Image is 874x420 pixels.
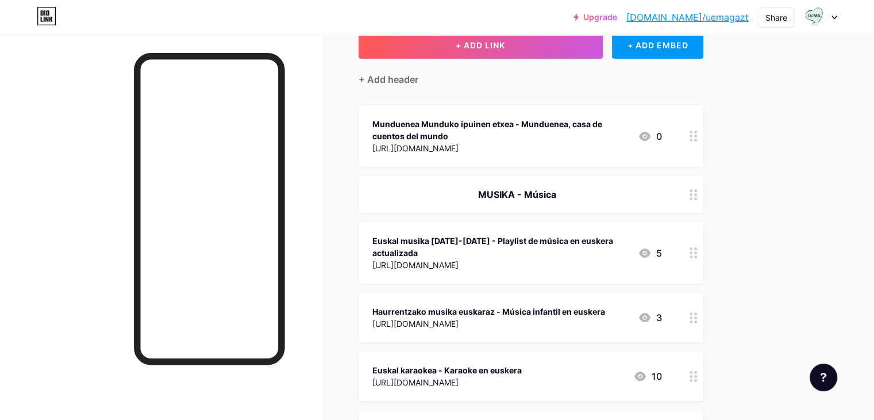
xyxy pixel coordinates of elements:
[803,6,825,28] img: uemagazt
[372,364,522,376] div: Euskal karaokea - Karaoke en euskera
[638,129,662,143] div: 0
[456,40,505,50] span: + ADD LINK
[633,369,662,383] div: 10
[359,31,603,59] button: + ADD LINK
[372,306,605,318] div: Haurrentzako musika euskaraz - Música infantil en euskera
[372,376,522,388] div: [URL][DOMAIN_NAME]
[573,13,617,22] a: Upgrade
[372,118,629,142] div: Munduenea Munduko ipuinen etxea - Munduenea, casa de cuentos del mundo
[359,72,418,86] div: + Add header
[372,318,605,330] div: [URL][DOMAIN_NAME]
[372,259,629,271] div: [URL][DOMAIN_NAME]
[612,31,703,59] div: + ADD EMBED
[638,311,662,324] div: 3
[372,235,629,259] div: Euskal musika [DATE]-[DATE] - Playlist de música en euskera actualizada
[638,246,662,260] div: 5
[626,10,749,24] a: [DOMAIN_NAME]/uemagazt
[765,12,787,24] div: Share
[372,188,662,201] div: MUSIKA - Música
[372,142,629,154] div: [URL][DOMAIN_NAME]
